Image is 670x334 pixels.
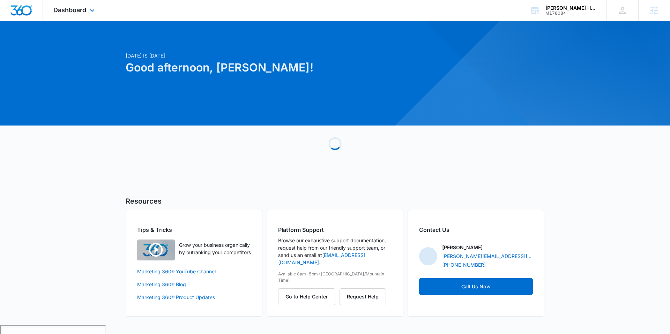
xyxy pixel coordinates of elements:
a: Request Help [340,294,386,299]
a: [PERSON_NAME][EMAIL_ADDRESS][PERSON_NAME][DOMAIN_NAME] [442,252,533,260]
a: [PHONE_NUMBER] [442,261,486,268]
p: Browse our exhaustive support documentation, request help from our friendly support team, or send... [278,237,392,266]
a: Marketing 360® Blog [137,281,251,288]
h5: Resources [126,196,544,206]
div: v 4.0.25 [20,11,34,17]
img: website_grey.svg [11,18,17,24]
p: Available 8am-5pm ([GEOGRAPHIC_DATA]/Mountain Time) [278,271,392,283]
h1: Good afternoon, [PERSON_NAME]! [126,59,402,76]
p: [PERSON_NAME] [442,244,483,251]
button: Go to Help Center [278,288,335,305]
img: Jenna Freeman [419,247,437,265]
a: Call Us Now [419,278,533,295]
h2: Tips & Tricks [137,226,251,234]
div: Domain: [DOMAIN_NAME] [18,18,77,24]
div: Keywords by Traffic [77,41,118,46]
h2: Platform Support [278,226,392,234]
div: account id [545,11,596,16]
span: Dashboard [53,6,86,14]
a: Marketing 360® Product Updates [137,294,251,301]
button: Request Help [340,288,386,305]
img: tab_keywords_by_traffic_grey.svg [69,40,75,46]
a: Marketing 360® YouTube Channel [137,268,251,275]
a: Go to Help Center [278,294,340,299]
p: [DATE] is [DATE] [126,52,402,59]
p: Grow your business organically by outranking your competitors [179,241,251,256]
img: tab_domain_overview_orange.svg [19,40,24,46]
img: Quick Overview Video [137,240,175,260]
div: Domain Overview [27,41,62,46]
h2: Contact Us [419,226,533,234]
div: account name [545,5,596,11]
img: logo_orange.svg [11,11,17,17]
